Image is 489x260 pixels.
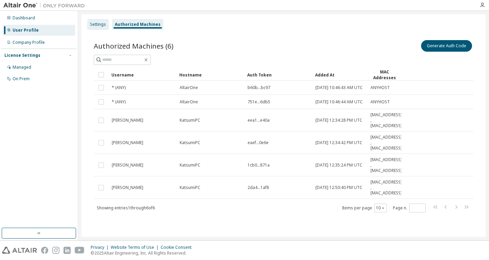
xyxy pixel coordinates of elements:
[75,247,85,254] img: youtube.svg
[180,140,200,145] span: KatsumiPC
[248,85,270,90] span: b60b...bc97
[248,140,269,145] span: eaef...0e6e
[370,85,390,90] span: ANYHOST
[315,69,365,80] div: Added At
[115,22,161,27] div: Authorized Machines
[248,162,270,168] span: 1cb0...871a
[112,140,143,145] span: [PERSON_NAME]
[52,247,59,254] img: instagram.svg
[315,185,362,190] span: [DATE] 12:50:40 PM UTC
[4,53,40,58] div: License Settings
[91,245,111,250] div: Privacy
[248,118,270,123] span: eea1...e40a
[3,2,88,9] img: Altair One
[112,185,143,190] span: [PERSON_NAME]
[315,85,363,90] span: [DATE] 10:46:43 AM UTC
[315,140,362,145] span: [DATE] 12:34:42 PM UTC
[315,162,362,168] span: [DATE] 12:35:24 PM UTC
[376,205,385,211] button: 10
[180,99,198,105] span: AltairOne
[112,162,143,168] span: [PERSON_NAME]
[247,69,310,80] div: Auth Token
[248,99,270,105] span: 751e...6db5
[111,245,161,250] div: Website Terms of Use
[41,247,48,254] img: facebook.svg
[342,204,387,212] span: Items per page
[421,40,472,52] button: Generate Auth Code
[13,28,39,33] div: User Profile
[13,40,45,45] div: Company Profile
[315,99,363,105] span: [DATE] 10:46:44 AM UTC
[90,22,106,27] div: Settings
[91,250,196,256] p: © 2025 Altair Engineering, Inc. All Rights Reserved.
[112,118,143,123] span: [PERSON_NAME]
[2,247,37,254] img: altair_logo.svg
[393,204,425,212] span: Page n.
[315,118,362,123] span: [DATE] 12:34:28 PM UTC
[112,99,126,105] span: * (ANY)
[370,69,399,81] div: MAC Addresses
[112,85,126,90] span: * (ANY)
[370,179,402,196] span: [MAC_ADDRESS] , [MAC_ADDRESS]
[370,157,402,173] span: [MAC_ADDRESS] , [MAC_ADDRESS]
[248,185,269,190] span: 2da4...1af8
[13,65,31,70] div: Managed
[180,185,200,190] span: KatsumiPC
[180,118,200,123] span: KatsumiPC
[94,41,174,51] span: Authorized Machines (6)
[180,162,200,168] span: KatsumiPC
[97,205,155,211] span: Showing entries 1 through 6 of 6
[370,99,390,105] span: ANYHOST
[370,112,402,128] span: [MAC_ADDRESS] , [MAC_ADDRESS]
[13,76,30,82] div: On Prem
[161,245,196,250] div: Cookie Consent
[370,135,402,151] span: [MAC_ADDRESS] , [MAC_ADDRESS]
[111,69,174,80] div: Username
[179,69,242,80] div: Hostname
[13,15,35,21] div: Dashboard
[180,85,198,90] span: AltairOne
[64,247,71,254] img: linkedin.svg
